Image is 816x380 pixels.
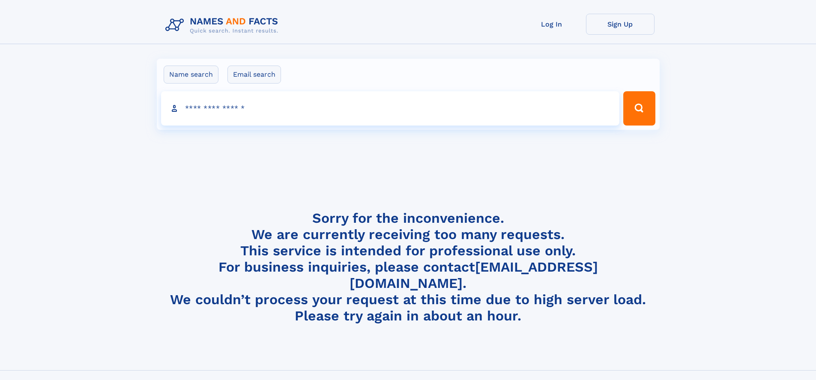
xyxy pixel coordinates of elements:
[227,66,281,84] label: Email search
[586,14,655,35] a: Sign Up
[161,91,620,126] input: search input
[623,91,655,126] button: Search Button
[517,14,586,35] a: Log In
[162,14,285,37] img: Logo Names and Facts
[350,259,598,291] a: [EMAIL_ADDRESS][DOMAIN_NAME]
[162,210,655,324] h4: Sorry for the inconvenience. We are currently receiving too many requests. This service is intend...
[164,66,218,84] label: Name search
